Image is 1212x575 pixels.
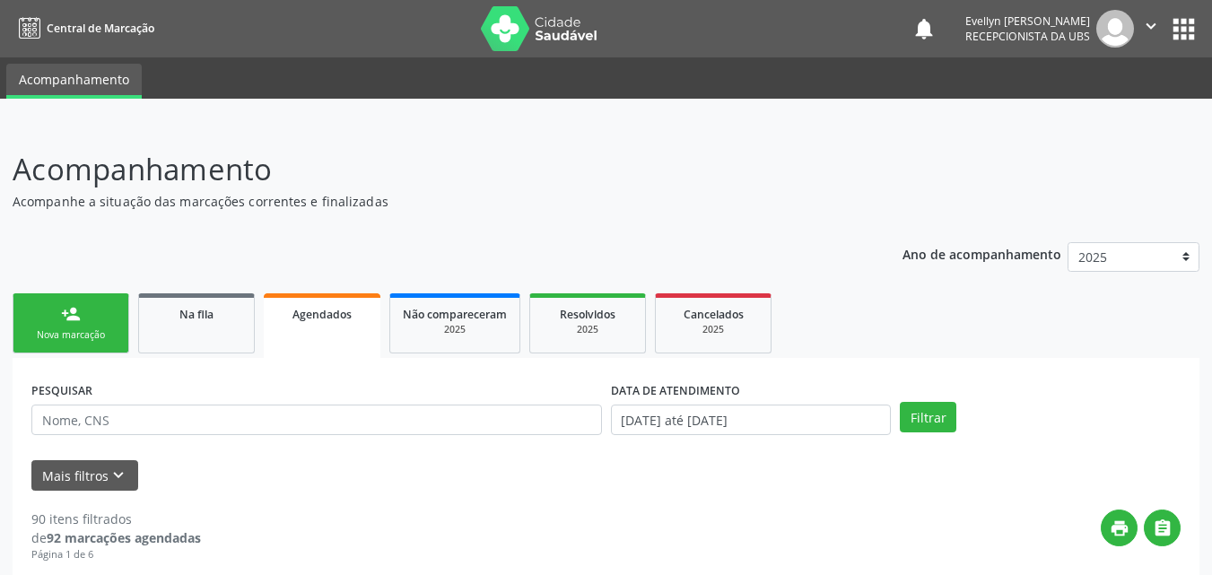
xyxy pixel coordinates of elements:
[31,460,138,492] button: Mais filtroskeyboard_arrow_down
[179,307,214,322] span: Na fila
[684,307,744,322] span: Cancelados
[965,29,1090,44] span: Recepcionista da UBS
[902,242,1061,265] p: Ano de acompanhamento
[900,402,956,432] button: Filtrar
[1096,10,1134,48] img: img
[13,147,843,192] p: Acompanhamento
[47,21,154,36] span: Central de Marcação
[292,307,352,322] span: Agendados
[1101,510,1138,546] button: print
[1144,510,1181,546] button: 
[911,16,937,41] button: notifications
[47,529,201,546] strong: 92 marcações agendadas
[26,328,116,342] div: Nova marcação
[611,405,892,435] input: Selecione um intervalo
[61,304,81,324] div: person_add
[31,377,92,405] label: PESQUISAR
[13,13,154,43] a: Central de Marcação
[668,323,758,336] div: 2025
[403,307,507,322] span: Não compareceram
[1153,518,1173,538] i: 
[31,528,201,547] div: de
[31,405,602,435] input: Nome, CNS
[31,547,201,562] div: Página 1 de 6
[1110,518,1129,538] i: print
[611,377,740,405] label: DATA DE ATENDIMENTO
[543,323,632,336] div: 2025
[6,64,142,99] a: Acompanhamento
[1168,13,1199,45] button: apps
[965,13,1090,29] div: Evellyn [PERSON_NAME]
[31,510,201,528] div: 90 itens filtrados
[109,466,128,485] i: keyboard_arrow_down
[13,192,843,211] p: Acompanhe a situação das marcações correntes e finalizadas
[1141,16,1161,36] i: 
[560,307,615,322] span: Resolvidos
[403,323,507,336] div: 2025
[1134,10,1168,48] button: 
